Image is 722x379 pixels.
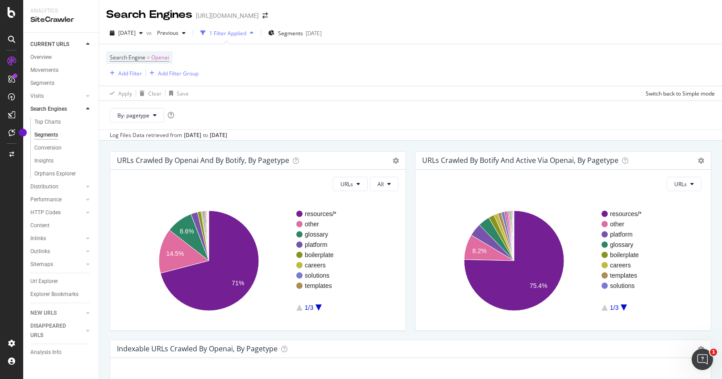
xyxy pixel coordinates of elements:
text: 1/3 [305,304,314,311]
a: Performance [30,195,83,204]
a: Outlinks [30,247,83,256]
a: Visits [30,92,83,101]
button: By: pagetype [110,108,164,122]
div: Add Filter [118,70,142,77]
text: 1/3 [610,304,619,311]
h4: URLs Crawled by openai and by Botify, by pagetype [117,154,289,167]
div: Top Charts [34,117,61,127]
button: Segments[DATE] [265,26,325,40]
text: solutions [610,282,635,289]
text: glossary [610,241,633,248]
div: Overview [30,53,52,62]
text: templates [305,282,332,289]
button: Previous [154,26,189,40]
h4: URLs Crawled by Botify and Active Via openai, by pagetype [422,154,618,167]
span: 2025 Sep. 17th [118,29,136,37]
text: other [610,221,624,228]
a: Content [30,221,92,230]
i: Options [698,346,704,352]
text: boilerplate [305,251,334,258]
a: HTTP Codes [30,208,83,217]
span: By: pagetype [117,112,149,119]
text: boilerplate [610,251,639,258]
div: SiteCrawler [30,15,91,25]
text: other [305,221,319,228]
a: DISAPPEARED URLS [30,321,83,340]
button: Clear [136,86,162,100]
span: 1 [710,349,717,356]
div: Explorer Bookmarks [30,290,79,299]
a: NEW URLS [30,308,83,318]
div: Analytics [30,7,91,15]
div: Clear [148,90,162,97]
div: Orphans Explorer [34,169,76,179]
span: = [147,54,150,61]
div: Add Filter Group [158,70,199,77]
span: Openai [151,51,169,64]
a: Sitemaps [30,260,83,269]
button: [DATE] [106,26,146,40]
span: Search Engine [110,54,145,61]
div: Log Files Data retrieved from to [110,131,227,139]
div: Search Engines [106,7,192,22]
div: arrow-right-arrow-left [262,12,268,19]
div: [URL][DOMAIN_NAME] [196,11,259,20]
button: URLs [333,177,368,191]
text: 14.5% [166,250,184,258]
div: [DATE] [184,131,201,139]
a: Explorer Bookmarks [30,290,92,299]
text: 71% [232,280,244,287]
span: Previous [154,29,178,37]
a: Movements [30,66,92,75]
div: CURRENT URLS [30,40,69,49]
text: 8.6% [180,228,194,235]
text: 8.2% [473,247,487,254]
a: Search Engines [30,104,83,114]
div: Sitemaps [30,260,53,269]
div: NEW URLS [30,308,57,318]
div: [DATE] [210,131,227,139]
text: solutions [305,272,329,279]
span: URLs [674,180,687,188]
h4: Indexable URLs Crawled By openai, By pagetype [117,343,278,355]
span: Segments [278,29,303,37]
svg: A chart. [117,198,395,323]
a: Segments [34,130,92,140]
div: HTTP Codes [30,208,61,217]
text: glossary [305,231,328,238]
div: Segments [34,130,58,140]
div: Content [30,221,50,230]
div: [DATE] [306,29,322,37]
button: Add Filter [106,68,142,79]
div: Movements [30,66,58,75]
text: platform [305,241,328,248]
a: Distribution [30,182,83,192]
div: Segments [30,79,54,88]
span: All [378,180,384,188]
i: Options [698,158,704,164]
iframe: Intercom live chat [692,349,713,370]
a: Overview [30,53,92,62]
a: Segments [30,79,92,88]
a: Insights [34,156,92,166]
a: Orphans Explorer [34,169,92,179]
a: Analysis Info [30,348,92,357]
a: CURRENT URLS [30,40,83,49]
div: Analysis Info [30,348,62,357]
button: All [370,177,398,191]
div: Search Engines [30,104,67,114]
button: Switch back to Simple mode [642,86,715,100]
div: Outlinks [30,247,50,256]
a: Top Charts [34,117,92,127]
div: 1 Filter Applied [209,29,246,37]
i: Options [393,158,399,164]
button: Save [166,86,189,100]
text: platform [610,231,633,238]
button: URLs [667,177,701,191]
span: URLs [340,180,353,188]
div: Distribution [30,182,58,192]
div: Visits [30,92,44,101]
a: Inlinks [30,234,83,243]
div: Switch back to Simple mode [646,90,715,97]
